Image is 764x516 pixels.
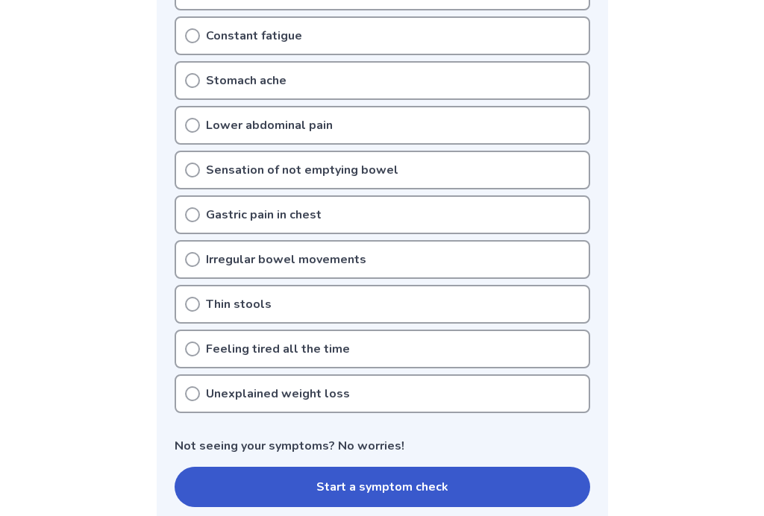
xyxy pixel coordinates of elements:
[206,385,350,403] p: Unexplained weight loss
[206,27,302,45] p: Constant fatigue
[175,437,590,455] p: Not seeing your symptoms? No worries!
[206,116,333,134] p: Lower abdominal pain
[175,467,590,507] button: Start a symptom check
[206,295,272,313] p: Thin stools
[206,340,350,358] p: Feeling tired all the time
[206,72,286,89] p: Stomach ache
[206,251,366,268] p: Irregular bowel movements
[206,161,398,179] p: Sensation of not emptying bowel
[206,206,322,224] p: Gastric pain in chest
